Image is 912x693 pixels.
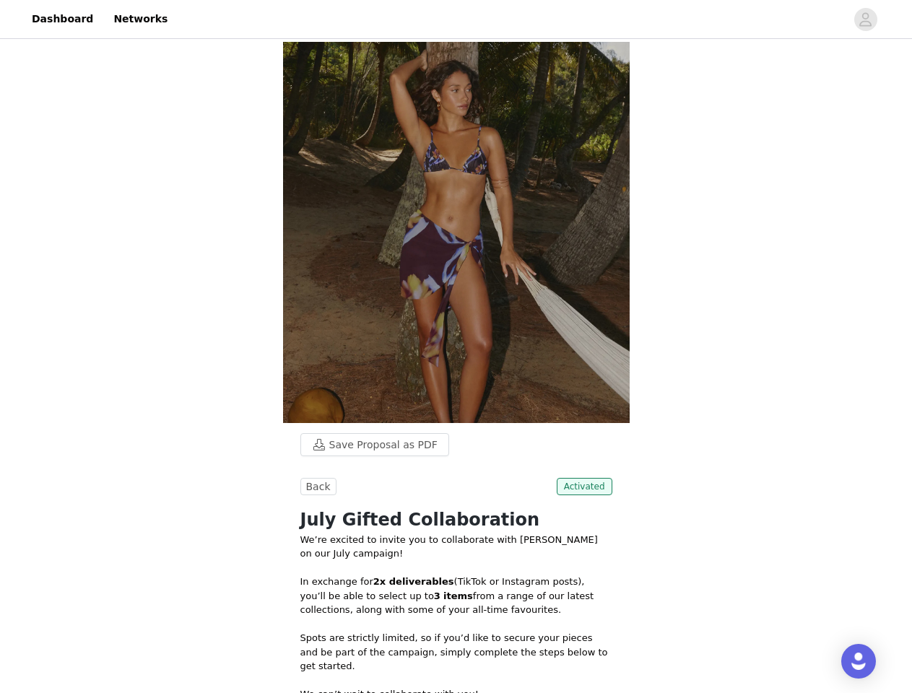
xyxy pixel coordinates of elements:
strong: 3 [434,590,440,601]
strong: 2x deliverables [373,576,454,587]
div: avatar [859,8,872,31]
p: We’re excited to invite you to collaborate with [PERSON_NAME] on our July campaign! [300,533,612,561]
a: Networks [105,3,176,35]
p: In exchange for (TikTok or Instagram posts), you’ll be able to select up to from a range of our l... [300,575,612,617]
p: Spots are strictly limited, so if you’d like to secure your pieces and be part of the campaign, s... [300,631,612,674]
a: Dashboard [23,3,102,35]
img: campaign image [283,42,630,423]
div: Open Intercom Messenger [841,644,876,679]
button: Back [300,478,336,495]
strong: items [443,590,473,601]
h1: July Gifted Collaboration [300,507,612,533]
span: Activated [557,478,612,495]
button: Save Proposal as PDF [300,433,449,456]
